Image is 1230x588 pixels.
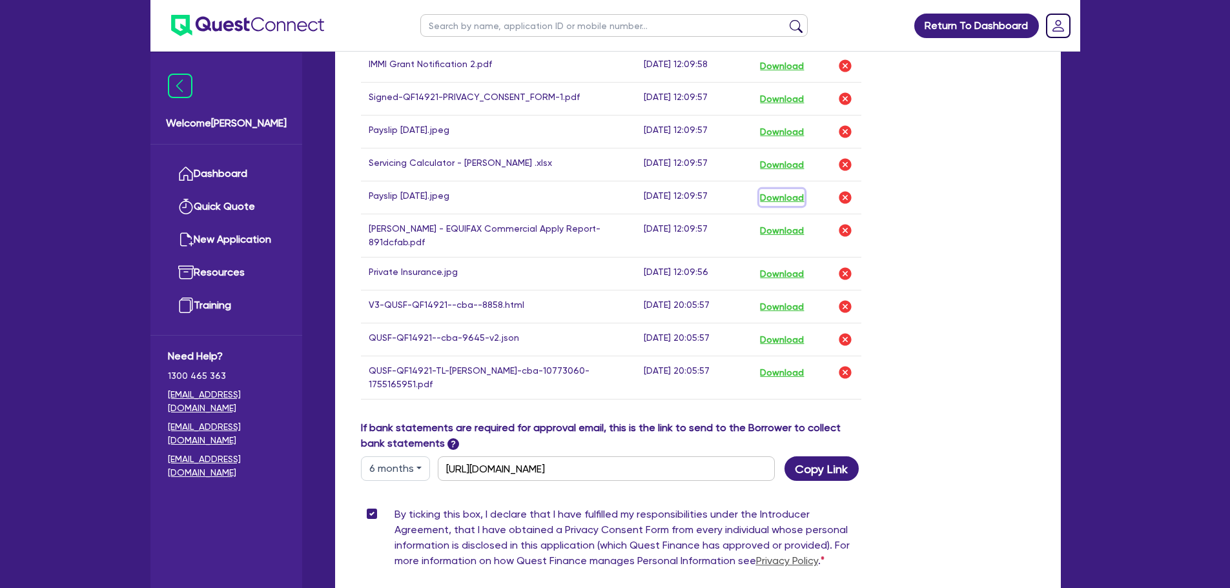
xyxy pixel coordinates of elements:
button: Download [759,364,805,381]
button: Download [759,123,805,140]
td: Servicing Calculator - [PERSON_NAME] .xlsx [361,148,637,181]
img: delete-icon [837,332,853,347]
button: Download [759,189,805,206]
img: quick-quote [178,199,194,214]
a: Quick Quote [168,190,285,223]
td: V3-QUSF-QF14921--cba--8858.html [361,290,637,323]
a: Resources [168,256,285,289]
img: delete-icon [837,157,853,172]
td: [DATE] 12:09:57 [636,214,752,258]
td: [DATE] 20:05:57 [636,290,752,323]
td: Private Insurance.jpg [361,258,637,290]
button: Download [759,90,805,107]
a: [EMAIL_ADDRESS][DOMAIN_NAME] [168,452,285,480]
span: 1300 465 363 [168,369,285,383]
img: delete-icon [837,365,853,380]
button: Download [759,265,805,282]
a: [EMAIL_ADDRESS][DOMAIN_NAME] [168,388,285,415]
span: Need Help? [168,349,285,364]
td: [PERSON_NAME] - EQUIFAX Commercial Apply Report-891dcfab.pdf [361,214,637,258]
img: icon-menu-close [168,74,192,98]
a: Privacy Policy [756,554,818,567]
td: [DATE] 12:09:58 [636,50,752,83]
td: Signed-QF14921-PRIVACY_CONSENT_FORM-1.pdf [361,83,637,116]
a: New Application [168,223,285,256]
img: delete-icon [837,190,853,205]
span: Welcome [PERSON_NAME] [166,116,287,131]
button: Download [759,57,805,74]
img: quest-connect-logo-blue [171,15,324,36]
img: training [178,298,194,313]
td: [DATE] 12:09:57 [636,116,752,148]
td: Payslip [DATE].jpeg [361,181,637,214]
td: [DATE] 12:09:56 [636,258,752,290]
a: Training [168,289,285,322]
a: Dashboard [168,157,285,190]
label: If bank statements are required for approval email, this is the link to send to the Borrower to c... [361,420,862,451]
img: delete-icon [837,223,853,238]
td: [DATE] 12:09:57 [636,181,752,214]
img: delete-icon [837,91,853,106]
a: [EMAIL_ADDRESS][DOMAIN_NAME] [168,420,285,447]
button: Dropdown toggle [361,456,430,481]
img: delete-icon [837,299,853,314]
td: IMMI Grant Notification 2.pdf [361,50,637,83]
td: [DATE] 12:09:57 [636,148,752,181]
td: Payslip [DATE].jpeg [361,116,637,148]
input: Search by name, application ID or mobile number... [420,14,808,37]
img: delete-icon [837,58,853,74]
td: [DATE] 12:09:57 [636,83,752,116]
button: Download [759,331,805,348]
button: Download [759,298,805,315]
span: ? [447,438,459,450]
label: By ticking this box, I declare that I have fulfilled my responsibilities under the Introducer Agr... [395,507,862,574]
td: QUSF-QF14921--cba-9645-v2.json [361,323,637,356]
img: resources [178,265,194,280]
img: delete-icon [837,266,853,281]
td: QUSF-QF14921-TL-[PERSON_NAME]-cba-10773060-1755165951.pdf [361,356,637,400]
a: Dropdown toggle [1041,9,1075,43]
td: [DATE] 20:05:57 [636,323,752,356]
button: Download [759,156,805,173]
td: [DATE] 20:05:57 [636,356,752,400]
button: Copy Link [784,456,859,481]
img: delete-icon [837,124,853,139]
button: Download [759,222,805,239]
img: new-application [178,232,194,247]
a: Return To Dashboard [914,14,1039,38]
